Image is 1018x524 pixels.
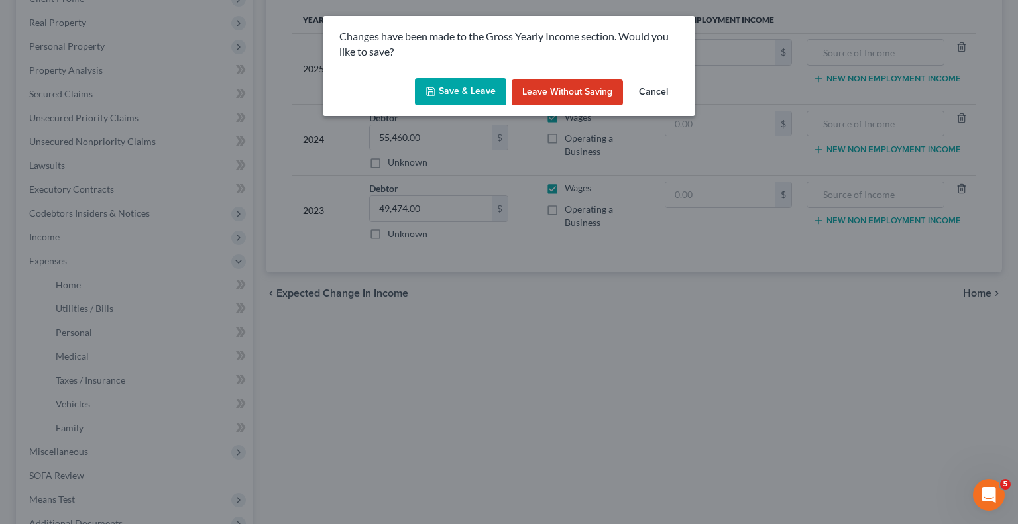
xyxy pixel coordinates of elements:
[415,78,506,106] button: Save & Leave
[339,29,679,60] p: Changes have been made to the Gross Yearly Income section. Would you like to save?
[1000,479,1011,490] span: 5
[628,79,679,106] button: Cancel
[973,479,1005,511] iframe: Intercom live chat
[512,79,623,106] button: Leave without Saving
